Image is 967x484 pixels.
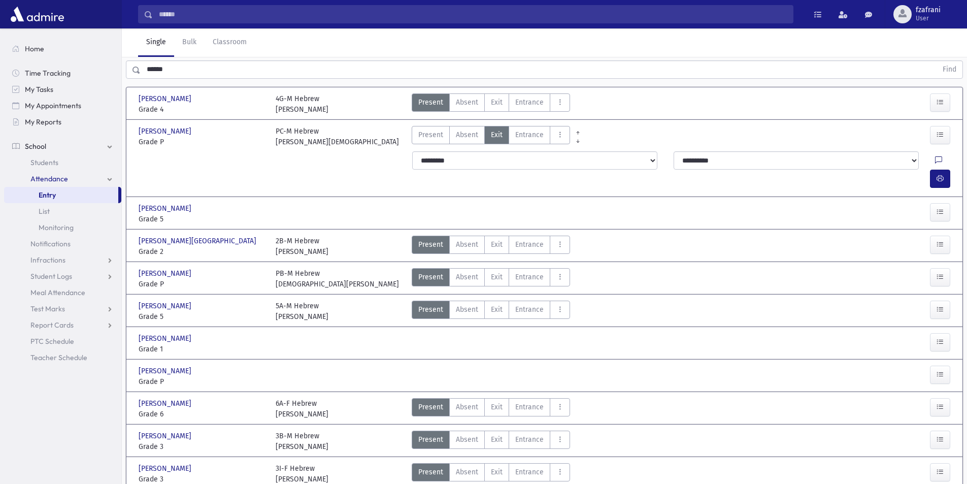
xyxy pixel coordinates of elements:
[139,301,193,311] span: [PERSON_NAME]
[139,268,193,279] span: [PERSON_NAME]
[4,187,118,203] a: Entry
[515,239,544,250] span: Entrance
[30,337,74,346] span: PTC Schedule
[456,402,478,412] span: Absent
[418,467,443,477] span: Present
[4,98,121,114] a: My Appointments
[138,28,174,57] a: Single
[515,402,544,412] span: Entrance
[276,236,328,257] div: 2B-M Hebrew [PERSON_NAME]
[456,467,478,477] span: Absent
[491,239,503,250] span: Exit
[418,130,443,140] span: Present
[515,130,544,140] span: Entrance
[412,431,570,452] div: AttTypes
[515,97,544,108] span: Entrance
[30,353,87,362] span: Teacher Schedule
[515,304,544,315] span: Entrance
[139,311,265,322] span: Grade 5
[39,190,56,200] span: Entry
[139,376,265,387] span: Grade P
[515,272,544,282] span: Entrance
[418,272,443,282] span: Present
[30,320,74,330] span: Report Cards
[456,272,478,282] span: Absent
[916,14,941,22] span: User
[412,93,570,115] div: AttTypes
[25,44,44,53] span: Home
[456,304,478,315] span: Absent
[276,431,328,452] div: 3B-M Hebrew [PERSON_NAME]
[412,126,570,147] div: AttTypes
[139,246,265,257] span: Grade 2
[276,301,328,322] div: 5A-M Hebrew [PERSON_NAME]
[139,431,193,441] span: [PERSON_NAME]
[25,142,46,151] span: School
[139,344,265,354] span: Grade 1
[25,101,81,110] span: My Appointments
[25,85,53,94] span: My Tasks
[139,398,193,409] span: [PERSON_NAME]
[491,97,503,108] span: Exit
[276,268,399,289] div: PB-M Hebrew [DEMOGRAPHIC_DATA][PERSON_NAME]
[4,65,121,81] a: Time Tracking
[139,137,265,147] span: Grade P
[4,317,121,333] a: Report Cards
[276,126,399,147] div: PC-M Hebrew [PERSON_NAME][DEMOGRAPHIC_DATA]
[412,236,570,257] div: AttTypes
[491,304,503,315] span: Exit
[25,69,71,78] span: Time Tracking
[30,158,58,167] span: Students
[937,61,962,78] button: Find
[276,93,328,115] div: 4G-M Hebrew [PERSON_NAME]
[418,97,443,108] span: Present
[139,93,193,104] span: [PERSON_NAME]
[418,239,443,250] span: Present
[276,398,328,420] div: 6A-F Hebrew [PERSON_NAME]
[4,138,121,154] a: School
[418,434,443,445] span: Present
[139,409,265,420] span: Grade 6
[491,130,503,140] span: Exit
[4,284,121,301] a: Meal Attendance
[205,28,255,57] a: Classroom
[139,279,265,289] span: Grade P
[139,366,193,376] span: [PERSON_NAME]
[139,203,193,214] span: [PERSON_NAME]
[153,5,793,23] input: Search
[4,252,121,268] a: Infractions
[39,223,74,232] span: Monitoring
[139,463,193,474] span: [PERSON_NAME]
[4,301,121,317] a: Test Marks
[412,301,570,322] div: AttTypes
[418,304,443,315] span: Present
[456,97,478,108] span: Absent
[25,117,61,126] span: My Reports
[8,4,66,24] img: AdmirePro
[30,174,68,183] span: Attendance
[30,239,71,248] span: Notifications
[4,219,121,236] a: Monitoring
[139,441,265,452] span: Grade 3
[515,434,544,445] span: Entrance
[491,434,503,445] span: Exit
[456,130,478,140] span: Absent
[4,41,121,57] a: Home
[418,402,443,412] span: Present
[412,268,570,289] div: AttTypes
[139,214,265,224] span: Grade 5
[456,239,478,250] span: Absent
[174,28,205,57] a: Bulk
[4,114,121,130] a: My Reports
[491,467,503,477] span: Exit
[30,304,65,313] span: Test Marks
[139,236,258,246] span: [PERSON_NAME][GEOGRAPHIC_DATA]
[30,255,65,265] span: Infractions
[456,434,478,445] span: Absent
[491,272,503,282] span: Exit
[4,81,121,98] a: My Tasks
[4,171,121,187] a: Attendance
[139,126,193,137] span: [PERSON_NAME]
[139,333,193,344] span: [PERSON_NAME]
[916,6,941,14] span: fzafrani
